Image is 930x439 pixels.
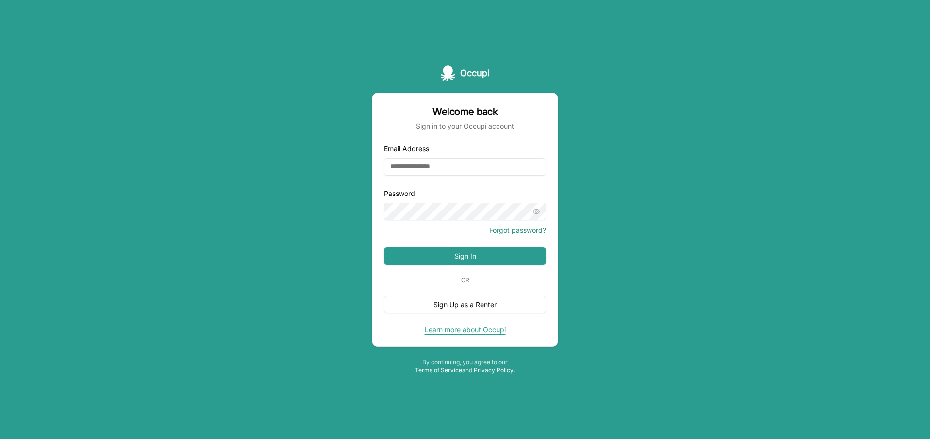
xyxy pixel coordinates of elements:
span: Or [457,276,473,284]
label: Password [384,189,415,197]
div: By continuing, you agree to our and . [372,358,558,374]
a: Terms of Service [415,366,462,374]
a: Learn more about Occupi [425,325,506,334]
a: Privacy Policy [474,366,514,374]
div: Welcome back [384,105,546,118]
a: Occupi [441,65,489,81]
button: Sign Up as a Renter [384,296,546,313]
label: Email Address [384,145,429,153]
button: Sign In [384,247,546,265]
span: Occupi [460,66,489,80]
button: Forgot password? [489,226,546,235]
div: Sign in to your Occupi account [384,121,546,131]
